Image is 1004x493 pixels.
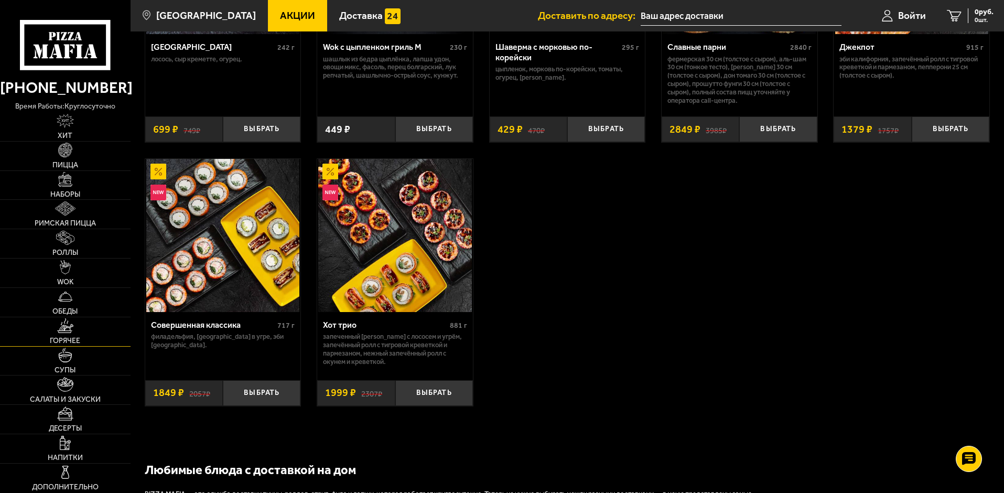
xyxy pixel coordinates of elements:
[32,484,99,491] span: Дополнительно
[58,132,72,140] span: Хит
[153,124,178,135] span: 699 ₽
[975,8,994,16] span: 0 руб.
[145,463,356,477] b: Любимые блюда с доставкой на дом
[277,43,295,52] span: 242 г
[528,124,545,135] s: 470 ₽
[277,321,295,330] span: 717 г
[30,396,101,403] span: Салаты и закуски
[151,42,275,52] div: [GEOGRAPHIC_DATA]
[898,10,926,20] span: Войти
[146,159,299,312] img: Совершенная классика
[395,380,473,406] button: Выбрать
[322,164,338,179] img: Акционный
[450,43,467,52] span: 230 г
[49,425,82,432] span: Десерты
[912,116,989,142] button: Выбрать
[790,43,812,52] span: 2840 г
[495,42,620,62] div: Шаверма с морковью по-корейски
[223,116,300,142] button: Выбрать
[151,320,275,330] div: Совершенная классика
[52,249,78,256] span: Роллы
[339,10,383,20] span: Доставка
[153,388,184,398] span: 1849 ₽
[498,124,523,135] span: 429 ₽
[641,6,841,26] input: Ваш адрес доставки
[223,380,300,406] button: Выбрать
[280,10,315,20] span: Акции
[839,55,984,80] p: Эби Калифорния, Запечённый ролл с тигровой креветкой и пармезаном, Пепперони 25 см (толстое с сыр...
[322,185,338,200] img: Новинка
[35,220,96,227] span: Римская пицца
[150,164,166,179] img: Акционный
[317,159,473,312] a: АкционныйНовинкаХот трио
[50,191,80,198] span: Наборы
[361,388,382,398] s: 2307 ₽
[150,185,166,200] img: Новинка
[325,388,356,398] span: 1999 ₽
[57,278,73,286] span: WOK
[667,42,787,52] div: Славные парни
[323,42,447,52] div: Wok с цыпленком гриль M
[395,116,473,142] button: Выбрать
[323,333,467,366] p: Запеченный [PERSON_NAME] с лососем и угрём, Запечённый ролл с тигровой креветкой и пармезаном, Не...
[567,116,645,142] button: Выбрать
[495,65,640,82] p: цыпленок, морковь по-корейски, томаты, огурец, [PERSON_NAME].
[385,8,401,24] img: 15daf4d41897b9f0e9f617042186c801.svg
[538,10,641,20] span: Доставить по адресу:
[975,17,994,23] span: 0 шт.
[151,333,295,349] p: Филадельфия, [GEOGRAPHIC_DATA] в угре, Эби [GEOGRAPHIC_DATA].
[48,454,83,462] span: Напитки
[966,43,984,52] span: 915 г
[183,124,200,135] s: 749 ₽
[50,337,80,345] span: Горячее
[667,55,812,105] p: Фермерская 30 см (толстое с сыром), Аль-Шам 30 см (тонкое тесто), [PERSON_NAME] 30 см (толстое с ...
[151,55,295,63] p: лосось, Сыр креметте, огурец.
[739,116,817,142] button: Выбрать
[323,320,447,330] div: Хот трио
[839,42,964,52] div: Джекпот
[55,367,75,374] span: Супы
[52,162,78,169] span: Пицца
[325,124,350,135] span: 449 ₽
[841,124,872,135] span: 1379 ₽
[156,10,256,20] span: [GEOGRAPHIC_DATA]
[323,55,467,80] p: шашлык из бедра цыплёнка, лапша удон, овощи микс, фасоль, перец болгарский, лук репчатый, шашлычн...
[622,43,639,52] span: 295 г
[706,124,727,135] s: 3985 ₽
[670,124,700,135] span: 2849 ₽
[145,159,301,312] a: АкционныйНовинкаСовершенная классика
[189,388,210,398] s: 2057 ₽
[450,321,467,330] span: 881 г
[318,159,471,312] img: Хот трио
[878,124,899,135] s: 1757 ₽
[52,308,78,315] span: Обеды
